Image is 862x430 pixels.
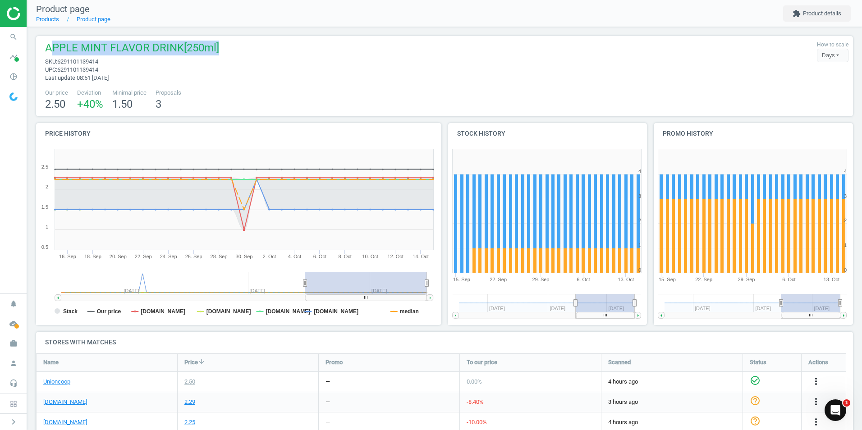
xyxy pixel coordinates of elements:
[135,254,152,259] tspan: 22. Sep
[738,277,755,282] tspan: 29. Sep
[5,315,22,332] i: cloud_done
[77,89,103,97] span: Deviation
[844,193,847,199] text: 3
[266,308,310,315] tspan: [DOMAIN_NAME]
[36,332,853,353] h4: Stores with matches
[608,418,736,426] span: 4 hours ago
[750,416,761,426] i: help_outline
[608,358,631,366] span: Scanned
[825,399,846,421] iframe: Intercom live chat
[387,254,403,259] tspan: 12. Oct
[141,308,185,315] tspan: [DOMAIN_NAME]
[844,242,847,248] text: 1
[467,398,484,405] span: -8.40 %
[36,4,90,14] span: Product page
[844,169,847,174] text: 4
[453,277,470,282] tspan: 15. Sep
[608,398,736,406] span: 3 hours ago
[326,378,330,386] div: —
[659,277,676,282] tspan: 15. Sep
[5,68,22,85] i: pie_chart_outlined
[184,378,195,386] div: 2.50
[793,9,801,18] i: extension
[638,193,641,199] text: 3
[41,164,48,169] text: 2.5
[326,418,330,426] div: —
[46,224,48,229] text: 1
[811,376,821,387] i: more_vert
[638,218,641,223] text: 2
[5,295,22,312] i: notifications
[41,244,48,250] text: 0.5
[45,66,57,73] span: upc :
[5,28,22,46] i: search
[110,254,127,259] tspan: 20. Sep
[339,254,352,259] tspan: 8. Oct
[206,308,251,315] tspan: [DOMAIN_NAME]
[362,254,378,259] tspan: 10. Oct
[45,74,109,81] span: Last update 08:51 [DATE]
[577,277,590,282] tspan: 6. Oct
[467,378,482,385] span: 0.00 %
[97,308,121,315] tspan: Our price
[211,254,228,259] tspan: 28. Sep
[654,123,853,144] h4: Promo history
[638,169,641,174] text: 4
[43,358,59,366] span: Name
[77,16,110,23] a: Product page
[638,242,641,248] text: 1
[638,267,641,273] text: 0
[43,418,87,426] a: [DOMAIN_NAME]
[695,277,712,282] tspan: 22. Sep
[750,395,761,406] i: help_outline
[5,355,22,372] i: person
[750,375,761,386] i: check_circle_outline
[532,277,549,282] tspan: 29. Sep
[844,218,847,223] text: 2
[43,378,70,386] a: Unioncoop
[41,204,48,210] text: 1.5
[7,7,71,20] img: ajHJNr6hYgQAAAAASUVORK5CYII=
[326,398,330,406] div: —
[618,277,633,282] tspan: 13. Oct
[467,358,497,366] span: To our price
[608,378,736,386] span: 4 hours ago
[811,376,821,388] button: more_vert
[808,358,828,366] span: Actions
[57,66,98,73] span: 6291101139414
[8,416,19,427] i: chevron_right
[156,89,181,97] span: Proposals
[36,16,59,23] a: Products
[112,89,147,97] span: Minimal price
[36,123,441,144] h4: Price history
[160,254,177,259] tspan: 24. Sep
[59,254,76,259] tspan: 16. Sep
[750,358,766,366] span: Status
[45,89,68,97] span: Our price
[782,277,795,282] tspan: 6. Oct
[400,308,419,315] tspan: median
[43,398,87,406] a: [DOMAIN_NAME]
[811,416,821,427] i: more_vert
[288,254,301,259] tspan: 4. Oct
[45,41,219,58] span: APPLE MINT FLAVOR DRINK[250ml]
[817,49,848,62] div: Days
[2,416,25,428] button: chevron_right
[843,399,850,407] span: 1
[824,277,839,282] tspan: 13. Oct
[811,396,821,408] button: more_vert
[112,98,133,110] span: 1.50
[314,308,358,315] tspan: [DOMAIN_NAME]
[5,48,22,65] i: timeline
[783,5,851,22] button: extensionProduct details
[184,418,195,426] div: 2.25
[413,254,428,259] tspan: 14. Oct
[63,308,78,315] tspan: Stack
[185,254,202,259] tspan: 26. Sep
[263,254,276,259] tspan: 2. Oct
[77,98,103,110] span: +40 %
[184,358,198,366] span: Price
[313,254,326,259] tspan: 6. Oct
[46,184,48,189] text: 2
[5,375,22,392] i: headset_mic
